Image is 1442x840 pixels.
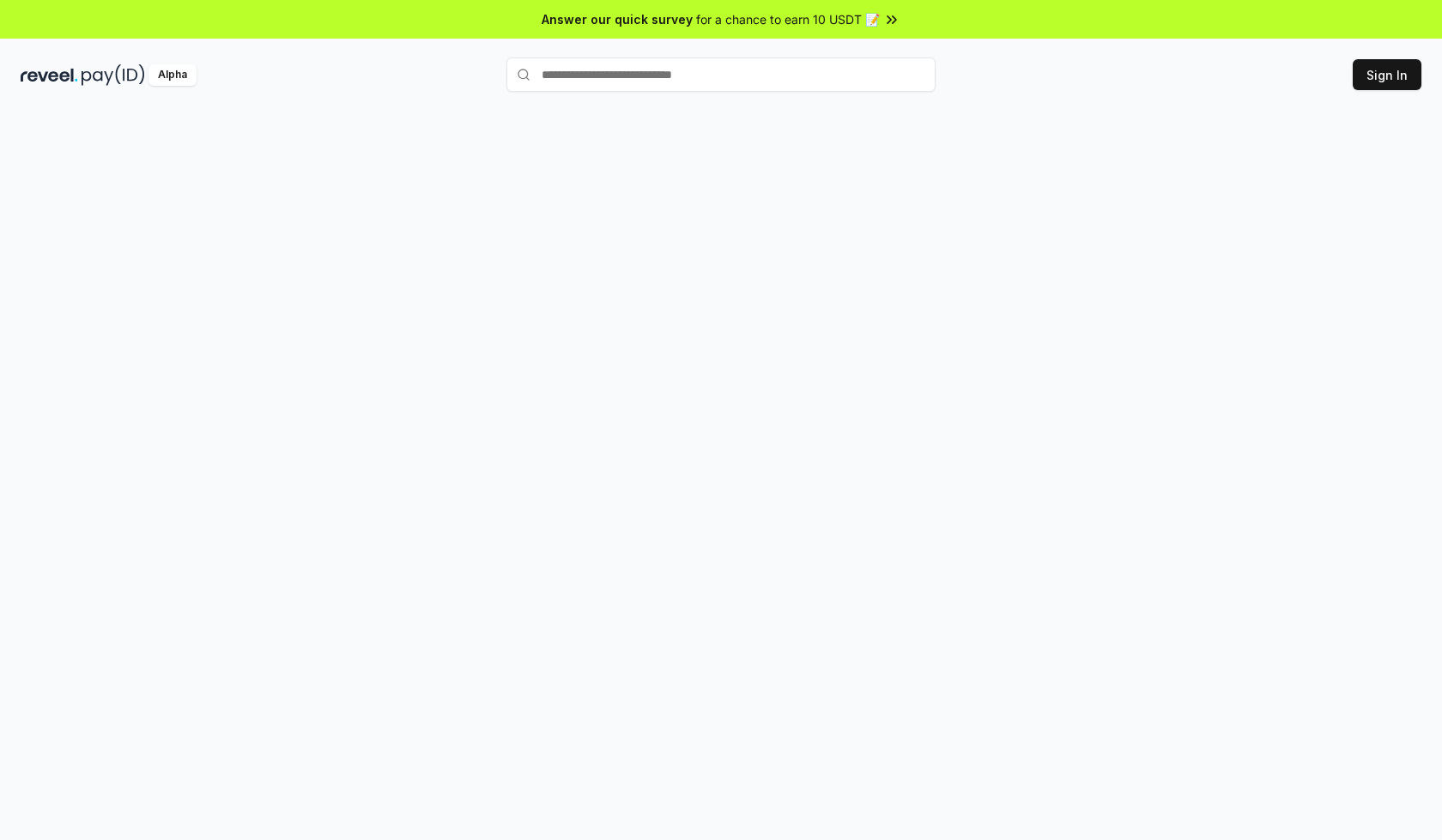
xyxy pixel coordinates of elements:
[82,64,145,86] img: pay_id
[1353,59,1421,90] button: Sign In
[542,10,693,28] span: Answer our quick survey
[21,64,78,86] img: reveel_dark
[696,10,880,28] span: for a chance to earn 10 USDT 📝
[148,64,197,86] div: Alpha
